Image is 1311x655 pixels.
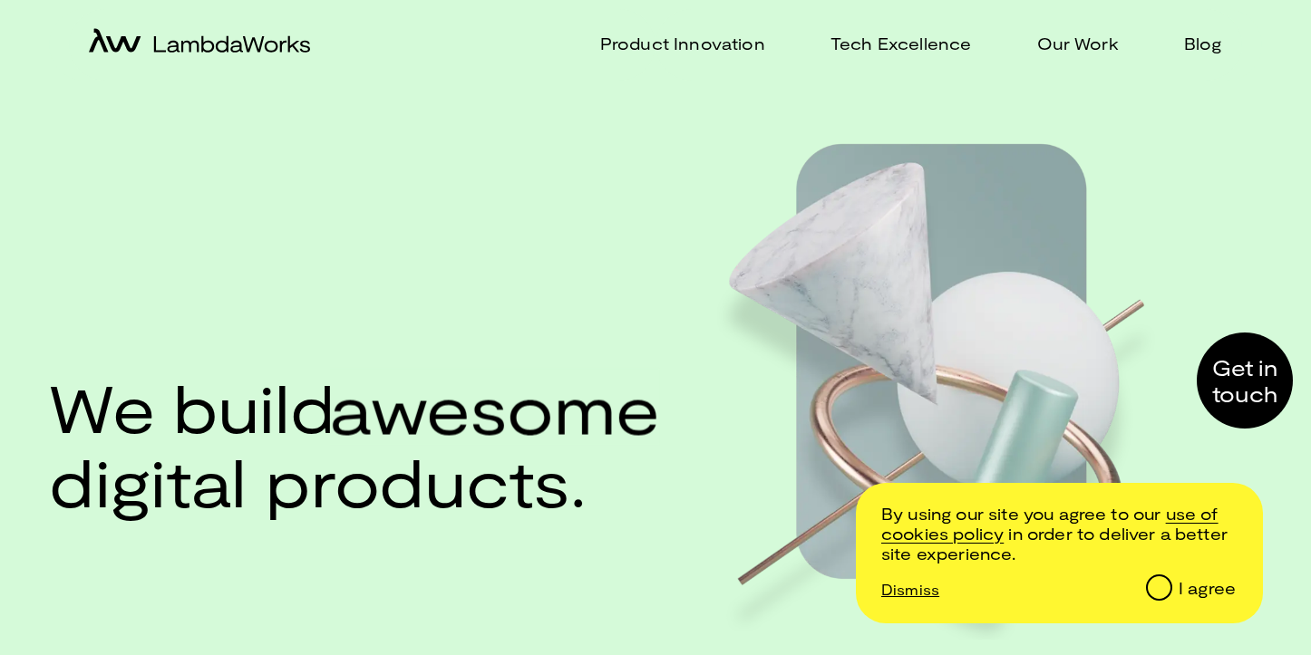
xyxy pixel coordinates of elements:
[1037,31,1119,57] p: Our Work
[600,31,765,57] p: Product Innovation
[715,118,1180,640] img: Hero image web
[49,370,653,519] h1: We build digital products.
[881,581,939,598] p: Dismiss
[881,504,1219,544] a: /cookie-and-privacy-policy
[1015,31,1119,57] a: Our Work
[809,31,971,57] a: Tech Excellence
[1162,31,1222,57] a: Blog
[1179,579,1236,599] div: I agree
[89,28,310,60] a: home-icon
[578,31,765,57] a: Product Innovation
[1184,31,1222,57] p: Blog
[330,369,659,446] span: awesome
[881,505,1236,563] p: By using our site you agree to our in order to deliver a better site experience.
[830,31,971,57] p: Tech Excellence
